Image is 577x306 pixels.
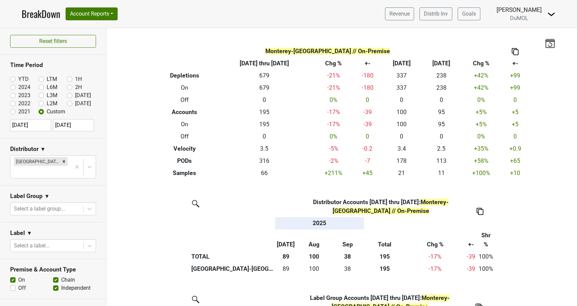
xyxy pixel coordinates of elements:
[47,83,57,91] label: L6M
[429,253,441,260] span: -17%
[27,229,32,237] span: ▼
[501,82,529,94] td: +99
[75,75,82,83] label: 1H
[18,100,30,108] label: 2022
[477,217,495,230] th: &nbsp;: activate to sort column ascending
[382,155,422,167] td: 178
[61,276,75,284] label: Chain
[18,108,30,116] label: 2021
[461,143,501,155] td: +35 %
[422,57,461,69] th: [DATE]
[354,94,382,106] td: 0
[314,94,354,106] td: 0 %
[422,82,461,94] td: 238
[354,57,382,69] th: +-
[18,276,25,284] label: On
[154,118,215,130] th: On
[331,230,364,250] th: Sep: activate to sort column ascending
[75,91,91,100] label: [DATE]
[422,143,461,155] td: 2.5
[215,130,314,143] td: 0
[53,119,94,131] input: YYYY-MM-DD
[354,118,382,130] td: -39
[10,146,39,153] h3: Distributor
[512,48,519,55] img: Copy to clipboard
[477,250,495,263] td: 100%
[466,264,475,273] div: -39
[314,118,354,130] td: -17 %
[422,94,461,106] td: 0
[333,264,362,273] div: 38
[382,69,422,82] td: 337
[297,196,465,217] th: Distributor Accounts [DATE] thru [DATE] :
[75,83,82,91] label: 2H
[47,108,65,116] label: Custom
[422,106,461,118] td: 95
[75,100,91,108] label: [DATE]
[154,155,215,167] th: PODs
[477,263,495,275] td: 100%
[298,264,329,273] div: 100
[501,118,529,130] td: +5
[422,155,461,167] td: 113
[190,263,275,275] th: [GEOGRAPHIC_DATA]-[GEOGRAPHIC_DATA]
[461,94,501,106] td: 0 %
[277,264,295,273] div: 89
[477,230,495,250] th: Shr %
[10,266,96,273] h3: Premise & Account Type
[275,263,296,275] td: 89
[215,155,314,167] td: 316
[154,167,215,179] th: Samples
[314,69,354,82] td: -21 %
[465,230,477,250] th: +-
[501,57,529,69] th: +-
[154,82,215,94] th: On
[275,250,296,263] th: 89
[10,230,25,237] h3: Label
[382,94,422,106] td: 0
[154,106,215,118] th: Accounts
[405,263,465,275] td: -17 %
[510,15,528,21] span: DuMOL
[275,230,296,250] th: Jul: activate to sort column ascending
[364,263,405,275] th: 195
[385,7,414,20] a: Revenue
[314,155,354,167] td: -2 %
[10,119,51,131] input: YYYY-MM-DD
[501,106,529,118] td: +5
[382,82,422,94] td: 337
[422,69,461,82] td: 238
[422,130,461,143] td: 0
[547,10,555,18] img: Dropdown Menu
[354,130,382,143] td: 0
[461,118,501,130] td: +5 %
[190,250,275,263] th: TOTAL
[382,130,422,143] td: 0
[215,94,314,106] td: 0
[215,57,314,69] th: [DATE] thru [DATE]
[215,82,314,94] td: 679
[467,253,475,260] span: -39
[10,193,43,200] h3: Label Group
[215,106,314,118] td: 195
[382,57,422,69] th: [DATE]
[501,143,529,155] td: +0.9
[354,82,382,94] td: -180
[18,284,26,292] label: Off
[458,7,480,20] a: Goals
[154,94,215,106] th: Off
[364,217,405,230] th: &nbsp;: activate to sort column ascending
[364,230,405,250] th: Total
[314,167,354,179] td: +211 %
[14,157,60,166] div: [GEOGRAPHIC_DATA]-[GEOGRAPHIC_DATA]
[382,118,422,130] td: 100
[405,217,465,230] th: &nbsp;: activate to sort column ascending
[10,35,96,48] button: Reset filters
[154,69,215,82] th: Depletions
[190,198,200,209] img: filter
[314,57,354,69] th: Chg %
[314,130,354,143] td: 0 %
[10,62,96,69] h3: Time Period
[461,82,501,94] td: +42 %
[545,38,555,48] img: last_updated_date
